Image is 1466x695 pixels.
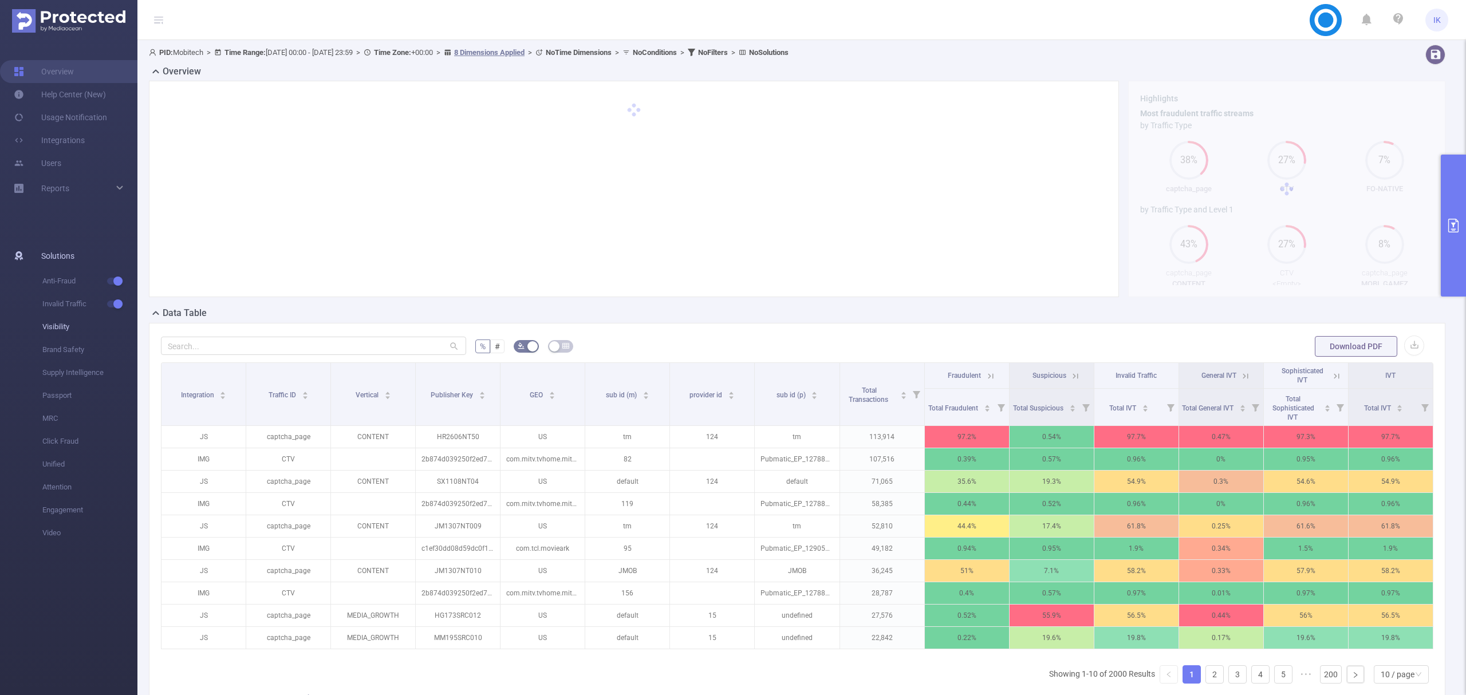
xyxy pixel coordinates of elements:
[1179,627,1263,649] p: 0.17%
[549,390,555,397] div: Sort
[42,430,137,453] span: Click Fraud
[41,184,69,193] span: Reports
[728,394,735,398] i: icon: caret-down
[1349,560,1433,582] p: 58.2%
[670,627,754,649] p: 15
[755,538,839,559] p: Pubmatic_EP_1290590_TCL_VIP_IN_SEA
[1397,403,1403,406] i: icon: caret-up
[501,560,585,582] p: US
[384,390,391,397] div: Sort
[546,48,612,57] b: No Time Dimensions
[356,391,380,399] span: Vertical
[331,426,415,448] p: CONTENT
[161,426,246,448] p: JS
[1381,666,1414,683] div: 10 / page
[984,403,991,406] i: icon: caret-up
[269,391,298,399] span: Traffic ID
[416,471,500,492] p: SX1108NT04
[1142,403,1149,410] div: Sort
[384,394,391,398] i: icon: caret-down
[925,538,1009,559] p: 0.94%
[161,471,246,492] p: JS
[161,605,246,626] p: JS
[1264,605,1348,626] p: 56%
[1206,666,1223,683] a: 2
[479,390,485,393] i: icon: caret-up
[811,390,818,393] i: icon: caret-up
[181,391,216,399] span: Integration
[840,538,924,559] p: 49,182
[331,627,415,649] p: MEDIA_GROWTH
[811,390,818,397] div: Sort
[161,627,246,649] p: JS
[1264,471,1348,492] p: 54.6%
[246,515,330,537] p: captcha_page
[1252,666,1269,683] a: 4
[14,83,106,106] a: Help Center (New)
[416,493,500,515] p: 2b874d039250f2ed76a8bbe399c39377
[549,394,555,398] i: icon: caret-down
[755,560,839,582] p: JMOB
[1239,403,1246,410] div: Sort
[246,605,330,626] p: captcha_page
[219,390,226,397] div: Sort
[1201,372,1236,380] span: General IVT
[1179,538,1263,559] p: 0.34%
[246,560,330,582] p: captcha_page
[1349,538,1433,559] p: 1.9%
[1183,665,1201,684] li: 1
[925,448,1009,470] p: 0.39%
[159,48,173,57] b: PID:
[479,394,485,398] i: icon: caret-down
[1094,493,1179,515] p: 0.96%
[161,337,466,355] input: Search...
[302,394,308,398] i: icon: caret-down
[1179,493,1263,515] p: 0%
[1010,426,1094,448] p: 0.54%
[925,471,1009,492] p: 35.6%
[1324,403,1331,410] div: Sort
[1251,665,1270,684] li: 4
[1010,538,1094,559] p: 0.95%
[840,493,924,515] p: 58,385
[1274,665,1292,684] li: 5
[1069,403,1076,410] div: Sort
[1182,404,1235,412] span: Total General IVT
[643,394,649,398] i: icon: caret-down
[840,448,924,470] p: 107,516
[501,426,585,448] p: US
[562,342,569,349] i: icon: table
[1078,389,1094,425] i: Filter menu
[431,391,475,399] span: Publisher Key
[755,605,839,626] p: undefined
[840,560,924,582] p: 36,245
[42,338,137,361] span: Brand Safety
[1094,605,1179,626] p: 56.5%
[163,65,201,78] h2: Overview
[14,152,61,175] a: Users
[925,627,1009,649] p: 0.22%
[161,538,246,559] p: IMG
[1332,389,1348,425] i: Filter menu
[246,426,330,448] p: captcha_page
[585,471,669,492] p: default
[1165,671,1172,678] i: icon: left
[908,363,924,425] i: Filter menu
[755,493,839,515] p: Pubmatic_EP_1278843_Xiaomi_IT_ES_DE_IN_fix
[42,315,137,338] span: Visibility
[585,627,669,649] p: default
[525,48,535,57] span: >
[42,293,137,315] span: Invalid Traffic
[670,515,754,537] p: 124
[643,390,649,393] i: icon: caret-up
[501,493,585,515] p: com.mitv.tvhome.mitvplus
[670,560,754,582] p: 124
[433,48,444,57] span: >
[1417,389,1433,425] i: Filter menu
[1315,336,1397,357] button: Download PDF
[728,48,739,57] span: >
[530,391,545,399] span: GEO
[984,407,991,410] i: icon: caret-down
[670,605,754,626] p: 15
[1179,426,1263,448] p: 0.47%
